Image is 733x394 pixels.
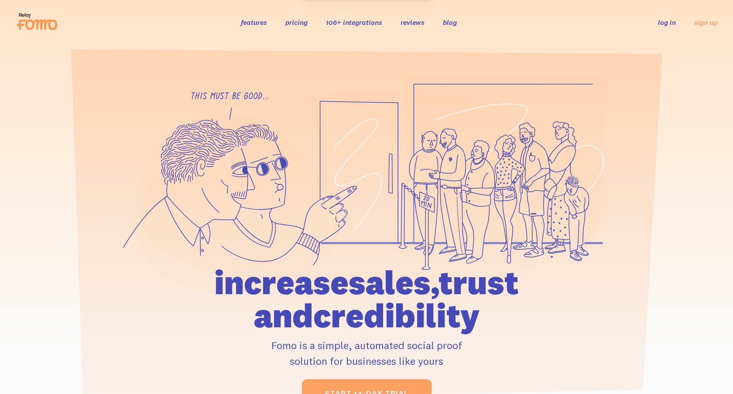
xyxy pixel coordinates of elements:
[658,18,676,27] a: log in
[326,18,382,27] a: 106+ integrations
[285,18,308,27] a: pricing
[694,18,717,27] a: sign up
[401,18,425,27] a: reviews
[164,266,569,332] h1: increase sales, trust and credibility
[443,18,457,27] a: blog
[164,337,569,369] p: Fomo is a simple, automated social proof solution for businesses like yours
[241,18,267,27] a: features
